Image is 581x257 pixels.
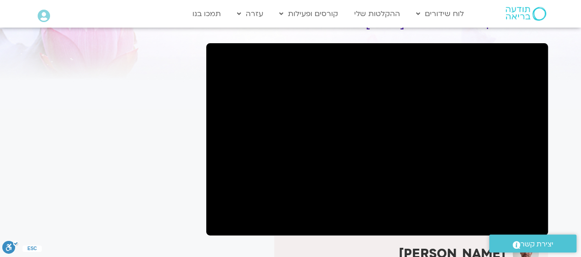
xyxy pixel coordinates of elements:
h1: מדיטציה וקבוצה לומדת – [DATE] [206,17,548,30]
a: קורסים ופעילות [275,5,343,23]
a: יצירת קשר [489,234,576,252]
a: עזרה [232,5,268,23]
img: תודעה בריאה [506,7,546,21]
span: יצירת קשר [520,238,553,251]
a: ההקלטות שלי [350,5,405,23]
a: תמכו בנו [188,5,226,23]
a: לוח שידורים [412,5,468,23]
